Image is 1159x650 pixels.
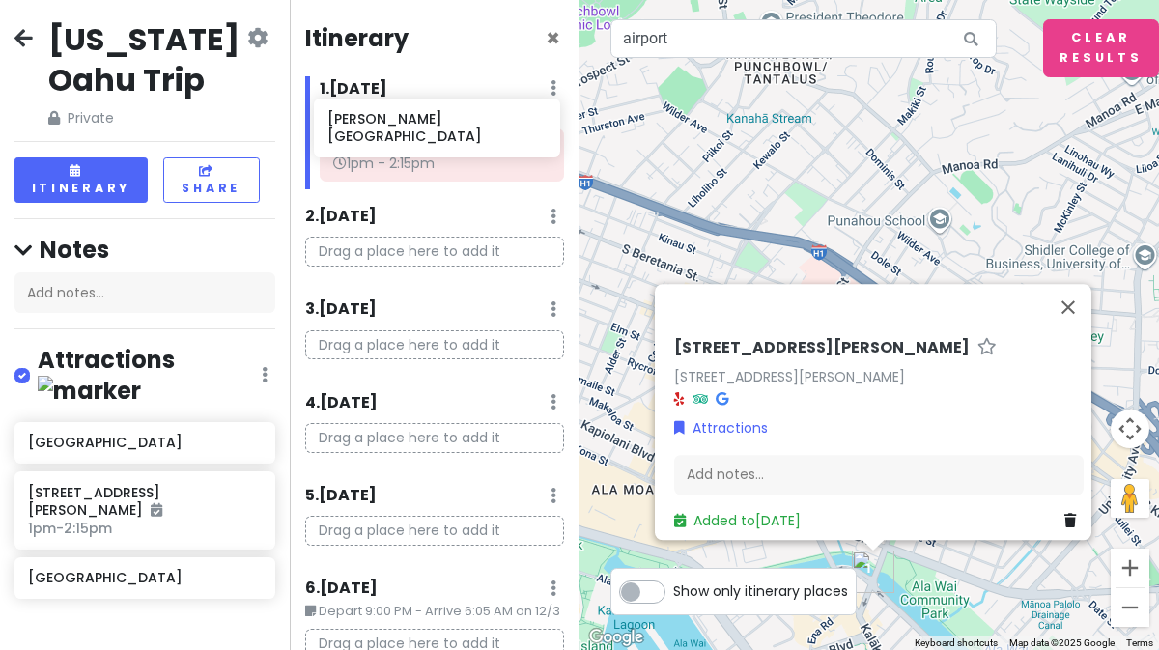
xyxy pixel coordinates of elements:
p: Drag a place here to add it [305,237,564,267]
i: Tripadvisor [693,391,708,405]
a: Open this area in Google Maps (opens a new window) [584,625,648,650]
span: Show only itinerary places [673,580,848,602]
h6: 6 . [DATE] [305,579,378,599]
button: Map camera controls [1111,410,1149,448]
input: Search a place [610,19,997,58]
button: Close [1045,284,1091,330]
p: Drag a place here to add it [305,423,564,453]
a: Terms (opens in new tab) [1126,637,1153,648]
button: Zoom in [1111,549,1149,587]
button: Clear Results [1043,19,1159,77]
a: Delete place [1064,510,1084,531]
h6: 2 . [DATE] [305,207,377,227]
p: Drag a place here to add it [305,516,564,546]
a: Added to[DATE] [674,511,801,530]
a: Attractions [674,417,768,438]
h2: [US_STATE] Oahu Trip [48,19,243,99]
button: Close [546,27,560,50]
h6: 1 . [DATE] [320,79,387,99]
h6: [STREET_ADDRESS][PERSON_NAME] [674,338,970,358]
div: 1909 Ala Wai Blvd [844,543,902,601]
div: Add notes... [14,272,275,313]
span: Close itinerary [546,22,560,54]
img: Google [584,625,648,650]
a: Star place [977,338,997,358]
span: Map data ©2025 Google [1009,637,1115,648]
div: Add notes... [674,455,1084,495]
i: Google Maps [716,391,728,405]
button: Zoom out [1111,588,1149,627]
button: Keyboard shortcuts [915,636,998,650]
h4: Itinerary [305,23,409,53]
h4: Notes [14,235,275,265]
p: Drag a place here to add it [305,330,564,360]
a: [STREET_ADDRESS][PERSON_NAME] [674,367,905,386]
small: Depart 9:00 PM - Arrive 6:05 AM on 12/3 [305,602,564,621]
h6: 3 . [DATE] [305,299,377,320]
h6: 5 . [DATE] [305,486,377,506]
img: marker [38,376,141,406]
button: Share [163,157,260,203]
small: Depart 7:45 AM - Arrive 11:30 AM [320,101,564,121]
h6: 4 . [DATE] [305,393,378,413]
span: Private [48,107,243,128]
button: Drag Pegman onto the map to open Street View [1111,479,1149,518]
h4: Attractions [38,345,262,407]
button: Itinerary [14,157,148,203]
